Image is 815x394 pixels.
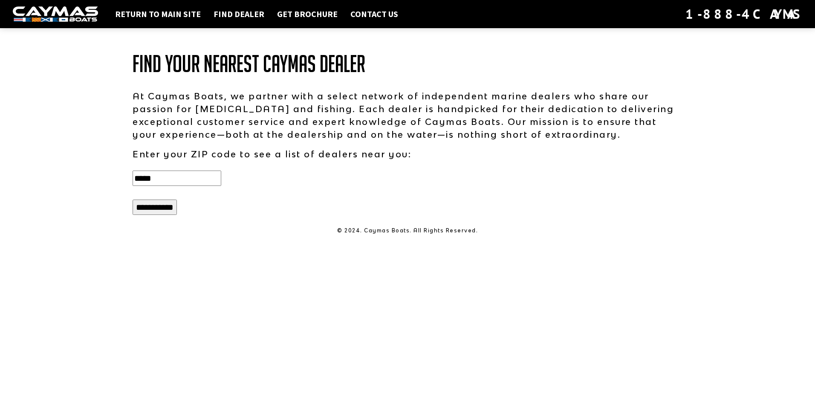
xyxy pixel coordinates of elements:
[13,6,98,22] img: white-logo-c9c8dbefe5ff5ceceb0f0178aa75bf4bb51f6bca0971e226c86eb53dfe498488.png
[111,9,205,20] a: Return to main site
[685,5,802,23] div: 1-888-4CAYMAS
[346,9,402,20] a: Contact Us
[209,9,269,20] a: Find Dealer
[133,148,682,160] p: Enter your ZIP code to see a list of dealers near you:
[273,9,342,20] a: Get Brochure
[133,51,682,77] h1: Find Your Nearest Caymas Dealer
[133,227,682,235] p: © 2024. Caymas Boats. All Rights Reserved.
[133,90,682,141] p: At Caymas Boats, we partner with a select network of independent marine dealers who share our pas...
